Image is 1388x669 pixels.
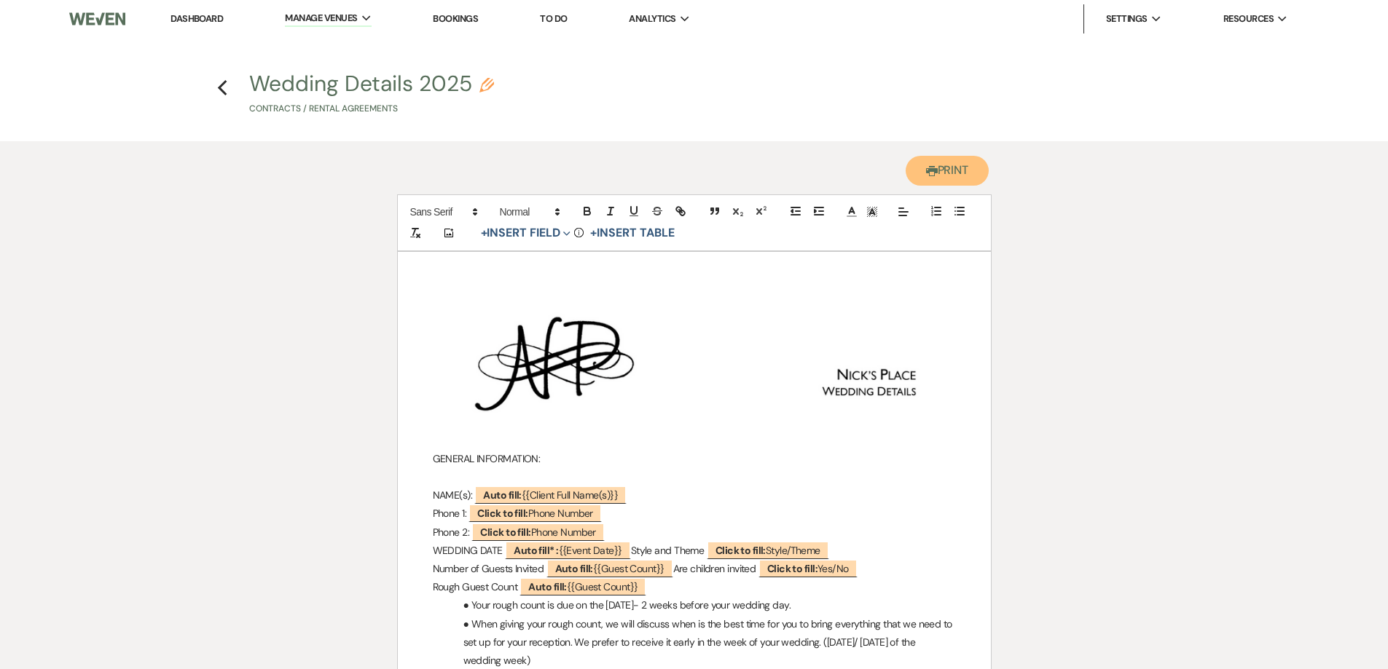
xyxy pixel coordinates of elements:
[433,486,956,504] p: NAME(s):
[433,578,956,596] p: Rough Guest Count
[483,488,521,502] b: Auto fill:
[906,156,989,186] button: Print
[433,560,956,578] p: Number of Guests Invited Are children invited
[433,542,956,560] p: WEDDING DATE Style and Theme
[285,11,357,25] span: Manage Venues
[707,541,829,559] span: Style/Theme
[249,73,494,116] button: Wedding Details 2025Contracts / Rental Agreements
[629,12,675,26] span: Analytics
[477,507,528,520] b: Click to fill:
[1223,12,1274,26] span: Resources
[842,203,862,221] span: Text Color
[505,541,630,559] span: {{Event Date}}
[514,544,558,557] b: Auto fill* :
[433,596,956,614] p: ● Your rough count is due on the [DATE]- 2 weeks before your wedding day.
[249,102,494,116] p: Contracts / Rental Agreements
[468,504,601,522] span: Phone Number
[471,523,604,541] span: Phone Number
[715,544,766,557] b: Click to fill:
[433,504,956,523] p: Phone 1:
[590,227,597,239] span: +
[540,12,567,25] a: To Do
[893,203,914,221] span: Alignment
[480,526,530,539] b: Click to fill:
[481,227,487,239] span: +
[555,562,593,575] b: Auto fill:
[474,486,627,504] span: {{Client Full Name(s)}}
[519,577,646,595] span: {{Guest Count}}
[585,224,679,242] button: +Insert Table
[528,580,566,593] b: Auto fill:
[433,301,956,413] img: Screenshot 2024-11-06 at 10.53.40 AM.png
[170,12,223,25] a: Dashboard
[433,12,478,25] a: Bookings
[433,523,956,542] p: Phone 2:
[758,559,858,577] span: Yes/No
[862,203,882,221] span: Text Background Color
[546,559,673,577] span: {{Guest Count}}
[1106,12,1148,26] span: Settings
[69,4,125,34] img: Weven Logo
[767,562,817,575] b: Click to fill:
[476,224,576,242] button: Insert Field
[493,203,565,221] span: Header Formats
[433,450,956,468] p: GENERAL INFORMATION:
